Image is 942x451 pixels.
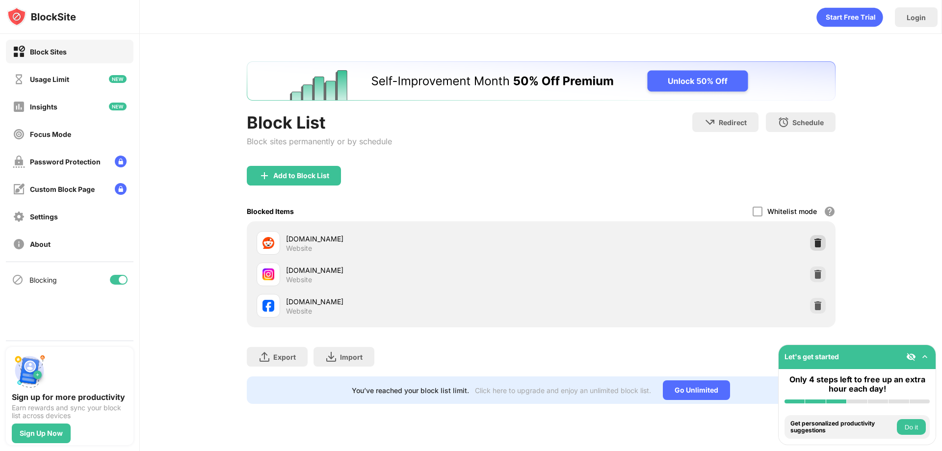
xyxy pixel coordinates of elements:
[30,158,101,166] div: Password Protection
[12,392,128,402] div: Sign up for more productivity
[273,172,329,180] div: Add to Block List
[897,419,926,435] button: Do it
[286,296,541,307] div: [DOMAIN_NAME]
[262,268,274,280] img: favicons
[247,136,392,146] div: Block sites permanently or by schedule
[30,185,95,193] div: Custom Block Page
[13,73,25,85] img: time-usage-off.svg
[115,183,127,195] img: lock-menu.svg
[719,118,747,127] div: Redirect
[262,237,274,249] img: favicons
[286,307,312,316] div: Website
[30,75,69,83] div: Usage Limit
[920,352,930,362] img: omni-setup-toggle.svg
[30,48,67,56] div: Block Sites
[109,75,127,83] img: new-icon.svg
[7,7,76,27] img: logo-blocksite.svg
[247,207,294,215] div: Blocked Items
[30,212,58,221] div: Settings
[286,234,541,244] div: [DOMAIN_NAME]
[475,386,651,395] div: Click here to upgrade and enjoy an unlimited block list.
[286,265,541,275] div: [DOMAIN_NAME]
[13,156,25,168] img: password-protection-off.svg
[790,420,894,434] div: Get personalized productivity suggestions
[12,353,47,388] img: push-signup.svg
[767,207,817,215] div: Whitelist mode
[20,429,63,437] div: Sign Up Now
[13,183,25,195] img: customize-block-page-off.svg
[906,352,916,362] img: eye-not-visible.svg
[247,61,836,101] iframe: Banner
[30,240,51,248] div: About
[816,7,883,27] div: animation
[13,128,25,140] img: focus-off.svg
[247,112,392,133] div: Block List
[262,300,274,312] img: favicons
[13,238,25,250] img: about-off.svg
[286,275,312,284] div: Website
[29,276,57,284] div: Blocking
[30,103,57,111] div: Insights
[13,46,25,58] img: block-on.svg
[340,353,363,361] div: Import
[12,274,24,286] img: blocking-icon.svg
[286,244,312,253] div: Website
[30,130,71,138] div: Focus Mode
[115,156,127,167] img: lock-menu.svg
[13,101,25,113] img: insights-off.svg
[792,118,824,127] div: Schedule
[663,380,730,400] div: Go Unlimited
[785,375,930,394] div: Only 4 steps left to free up an extra hour each day!
[13,211,25,223] img: settings-off.svg
[907,13,926,22] div: Login
[785,352,839,361] div: Let's get started
[12,404,128,420] div: Earn rewards and sync your block list across devices
[109,103,127,110] img: new-icon.svg
[352,386,469,395] div: You’ve reached your block list limit.
[273,353,296,361] div: Export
